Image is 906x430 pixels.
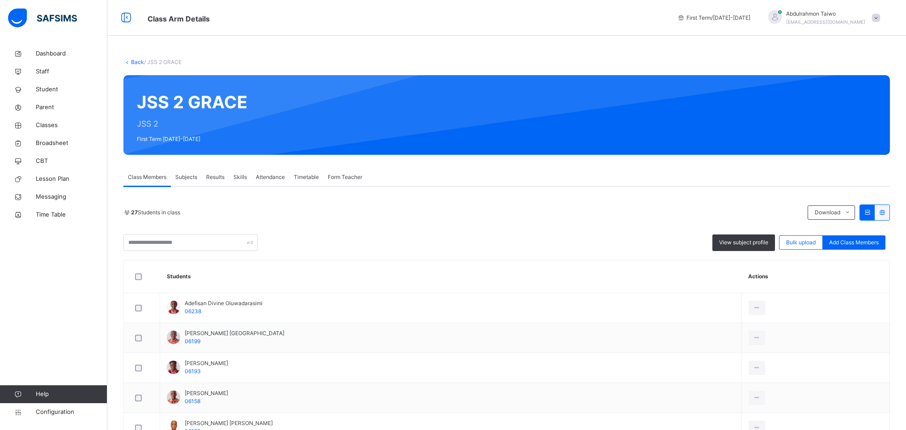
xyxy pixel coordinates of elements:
[233,173,247,181] span: Skills
[786,19,865,25] span: [EMAIL_ADDRESS][DOMAIN_NAME]
[36,175,107,183] span: Lesson Plan
[829,238,879,247] span: Add Class Members
[131,209,138,216] b: 27
[185,359,228,367] span: [PERSON_NAME]
[36,67,107,76] span: Staff
[36,157,107,166] span: CBT
[128,173,166,181] span: Class Members
[131,209,180,217] span: Students in class
[185,419,273,427] span: [PERSON_NAME] [PERSON_NAME]
[36,103,107,112] span: Parent
[328,173,362,181] span: Form Teacher
[185,389,228,397] span: [PERSON_NAME]
[36,192,107,201] span: Messaging
[185,299,262,307] span: Adefisan Divine Oluwadarasimi
[786,10,865,18] span: Abdulrahmon Taiwo
[36,85,107,94] span: Student
[185,398,200,404] span: 06158
[256,173,285,181] span: Attendance
[175,173,197,181] span: Subjects
[36,139,107,148] span: Broadsheet
[185,368,201,375] span: 06193
[144,59,182,65] span: / JSS 2 GRACE
[759,10,885,26] div: AbdulrahmonTaiwo
[36,121,107,130] span: Classes
[148,14,210,23] span: Class Arm Details
[185,338,200,345] span: 06199
[185,308,201,315] span: 06238
[131,59,144,65] a: Back
[160,260,742,293] th: Students
[786,238,816,247] span: Bulk upload
[36,49,107,58] span: Dashboard
[719,238,768,247] span: View subject profile
[206,173,224,181] span: Results
[8,9,77,27] img: safsims
[741,260,889,293] th: Actions
[36,210,107,219] span: Time Table
[815,209,840,217] span: Download
[294,173,319,181] span: Timetable
[185,329,284,337] span: [PERSON_NAME] [GEOGRAPHIC_DATA]
[36,408,107,417] span: Configuration
[36,390,107,399] span: Help
[677,14,750,22] span: session/term information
